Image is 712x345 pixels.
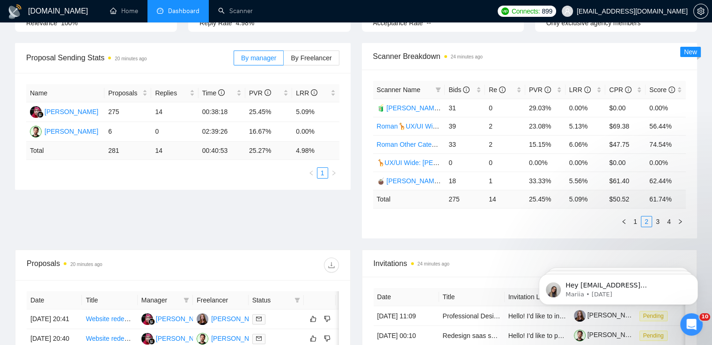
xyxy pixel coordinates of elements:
td: 25.45% [245,102,292,122]
img: gigradar-bm.png [37,111,44,118]
img: gigradar-bm.png [148,318,155,325]
td: 5.13% [565,117,606,135]
a: [PERSON_NAME] [574,331,641,338]
span: filter [182,293,191,307]
iframe: Intercom notifications message [525,254,712,320]
span: Manager [141,295,180,305]
td: 61.74 % [646,190,686,208]
span: user [564,8,571,14]
a: Professional Design Enhancement for Existing Website [443,312,603,320]
span: right [331,170,337,176]
span: Pending [639,331,668,341]
div: [PERSON_NAME] [211,314,265,324]
span: info-circle [625,86,631,93]
td: 00:38:18 [198,102,245,122]
a: Redesign saas system [443,332,509,339]
span: filter [433,83,443,97]
span: right [677,219,683,224]
span: Replies [155,88,187,98]
a: 🦒UX/UI Wide: [PERSON_NAME] 03/07 old [377,159,506,166]
td: 6.06% [565,135,606,153]
img: RV [30,126,42,137]
span: filter [184,297,189,303]
td: $ 50.52 [605,190,646,208]
span: info-circle [499,86,506,93]
td: $0.00 [605,99,646,117]
span: Dashboard [168,7,199,15]
td: Total [373,190,445,208]
button: left [306,167,317,179]
td: 25.45 % [525,190,565,208]
span: dislike [324,315,330,323]
td: 29.03% [525,99,565,117]
th: Title [439,288,505,306]
a: RV[PERSON_NAME] [197,334,265,342]
td: 281 [104,142,151,160]
th: Manager [138,291,193,309]
span: Scanner Name [377,86,420,93]
a: D[PERSON_NAME] [141,315,210,322]
td: 31 [445,99,485,117]
th: Replies [151,84,198,102]
span: 100% [61,19,78,27]
td: 0.00% [646,153,686,172]
th: Freelancer [193,291,248,309]
td: Website redesign [82,309,137,329]
td: 14 [485,190,525,208]
button: dislike [322,333,333,344]
th: Proposals [104,84,151,102]
td: 0 [485,99,525,117]
td: 5.09% [292,102,339,122]
img: gigradar-bm.png [148,338,155,345]
th: Invitation Letter [505,288,570,306]
td: $61.40 [605,172,646,190]
li: Next Page [328,167,339,179]
span: LRR [569,86,591,93]
td: 4.98 % [292,142,339,160]
td: 14 [151,102,198,122]
td: 0.00% [646,99,686,117]
img: upwork-logo.png [501,7,509,15]
td: [DATE] 11:09 [374,306,439,326]
span: left [621,219,627,224]
span: Only exclusive agency members [546,19,641,27]
a: 🧃 [PERSON_NAME] Other Categories 09.12: UX/UI & Web design [377,104,574,112]
a: searchScanner [218,7,253,15]
th: Name [26,84,104,102]
a: 3 [653,216,663,227]
span: Acceptance Rate [373,19,423,27]
td: $47.75 [605,135,646,153]
a: Roman🦒UX/UI Wide: [PERSON_NAME] 03/07 quest 22/09 [377,122,552,130]
span: filter [435,87,441,93]
a: homeHome [110,7,138,15]
div: [PERSON_NAME] [44,126,98,137]
td: Total [26,142,104,160]
button: dislike [322,313,333,324]
span: dashboard [157,7,163,14]
span: By manager [241,54,276,62]
td: 74.54% [646,135,686,153]
div: [PERSON_NAME] [156,333,210,344]
span: info-circle [218,89,225,96]
span: Invitations [374,258,686,269]
a: 2 [641,216,652,227]
td: 1 [485,172,525,190]
td: 2 [485,117,525,135]
div: [PERSON_NAME] [44,107,98,117]
a: TB[PERSON_NAME] [197,315,265,322]
a: 4 [664,216,674,227]
span: mail [256,316,262,322]
span: Score [649,86,675,93]
img: D [141,333,153,345]
span: CPR [609,86,631,93]
span: filter [294,297,300,303]
span: info-circle [544,86,551,93]
button: like [308,333,319,344]
button: right [675,216,686,227]
div: [PERSON_NAME] [211,333,265,344]
span: info-circle [668,86,675,93]
span: Re [489,86,506,93]
td: 0 [445,153,485,172]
